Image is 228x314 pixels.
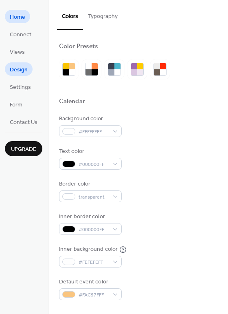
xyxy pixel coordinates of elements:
span: Settings [10,83,31,92]
span: Connect [10,31,31,39]
a: Settings [5,80,36,93]
div: Inner border color [59,212,120,221]
span: #FEFEFEFF [79,258,109,267]
span: Contact Us [10,118,37,127]
a: Design [5,62,33,76]
div: Border color [59,180,120,188]
span: #FFFFFFFF [79,128,109,136]
span: Design [10,66,28,74]
a: Views [5,45,30,58]
div: Inner background color [59,245,118,254]
div: Background color [59,115,120,123]
span: #000000FF [79,226,109,234]
a: Connect [5,27,36,41]
a: Contact Us [5,115,42,128]
div: Color Presets [59,42,98,51]
span: Form [10,101,22,109]
a: Form [5,97,27,111]
span: #FAC57FFF [79,291,109,299]
span: Home [10,13,25,22]
span: transparent [79,193,109,201]
span: Upgrade [11,145,36,154]
button: Upgrade [5,141,42,156]
div: Default event color [59,278,120,286]
div: Text color [59,147,120,156]
span: Views [10,48,25,57]
div: Calendar [59,97,85,106]
span: #000000FF [79,160,109,169]
a: Home [5,10,30,23]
